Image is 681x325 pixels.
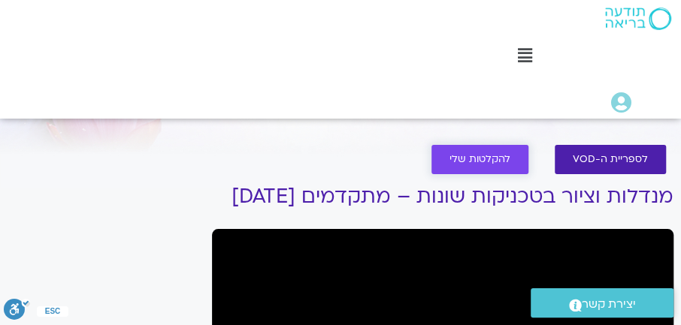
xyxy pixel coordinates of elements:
[212,185,673,208] h1: מנדלות וציור בטכניקות שונות – מתקדמים [DATE]
[605,8,671,30] img: תודעה בריאה
[449,154,510,165] span: להקלטות שלי
[573,154,648,165] span: לספריית ה-VOD
[431,145,528,174] a: להקלטות שלי
[531,288,673,317] a: יצירת קשר
[582,294,636,314] span: יצירת קשר
[555,145,666,174] a: לספריית ה-VOD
